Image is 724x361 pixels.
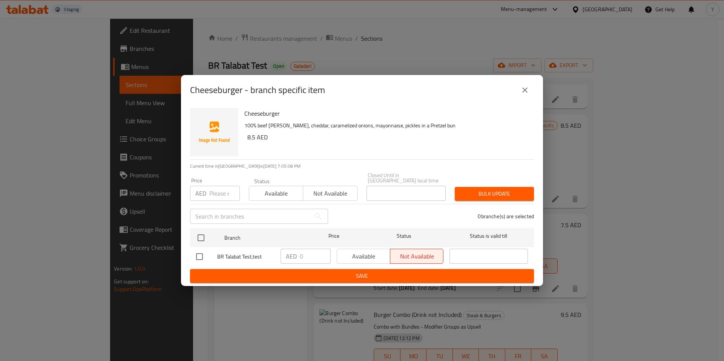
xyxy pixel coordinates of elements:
[190,163,534,170] p: Current time in [GEOGRAPHIC_DATA] is [DATE] 7:05:08 PM
[461,189,528,199] span: Bulk update
[306,188,354,199] span: Not available
[224,233,303,243] span: Branch
[516,81,534,99] button: close
[190,108,238,156] img: Cheeseburger
[303,186,357,201] button: Not available
[309,231,359,241] span: Price
[455,187,534,201] button: Bulk update
[249,186,303,201] button: Available
[244,108,528,119] h6: Cheeseburger
[190,269,534,283] button: Save
[286,252,297,261] p: AED
[365,231,443,241] span: Status
[190,209,311,224] input: Search in branches
[478,213,534,220] p: 0 branche(s) are selected
[247,132,528,142] h6: 8.5 AED
[209,186,240,201] input: Please enter price
[190,84,325,96] h2: Cheeseburger - branch specific item
[244,121,528,130] p: 100% beef [PERSON_NAME], cheddar, caramelized onions, mayonnaise, pickles in a Pretzel bun
[300,249,331,264] input: Please enter price
[217,252,275,262] span: BR Talabat Test,test
[449,231,528,241] span: Status is valid till
[196,271,528,281] span: Save
[252,188,300,199] span: Available
[195,189,206,198] p: AED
